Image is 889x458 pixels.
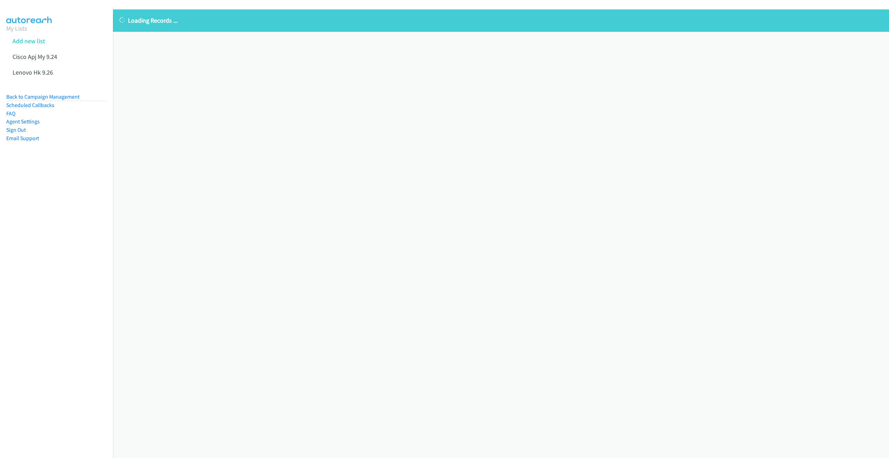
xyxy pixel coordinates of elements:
a: Agent Settings [6,118,40,125]
a: Lenovo Hk 9.26 [13,68,53,76]
a: Scheduled Callbacks [6,102,54,108]
a: Cisco Apj My 9.24 [13,53,57,61]
a: My Lists [6,24,27,32]
a: Sign Out [6,127,26,133]
a: Email Support [6,135,39,142]
a: FAQ [6,110,15,117]
a: Back to Campaign Management [6,93,79,100]
p: Loading Records ... [119,16,883,25]
a: Add new list [13,37,45,45]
